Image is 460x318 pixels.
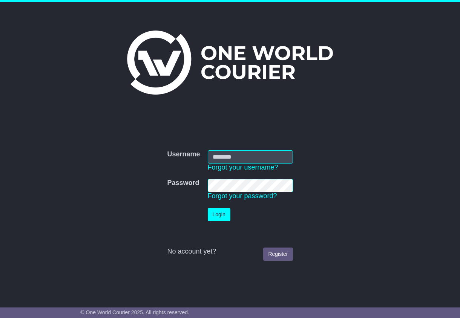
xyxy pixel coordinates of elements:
label: Username [167,150,200,159]
button: Login [208,208,230,221]
div: No account yet? [167,248,293,256]
img: One World [127,31,333,95]
label: Password [167,179,199,187]
a: Forgot your username? [208,164,278,171]
a: Forgot your password? [208,192,277,200]
a: Register [263,248,293,261]
span: © One World Courier 2025. All rights reserved. [80,309,189,315]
